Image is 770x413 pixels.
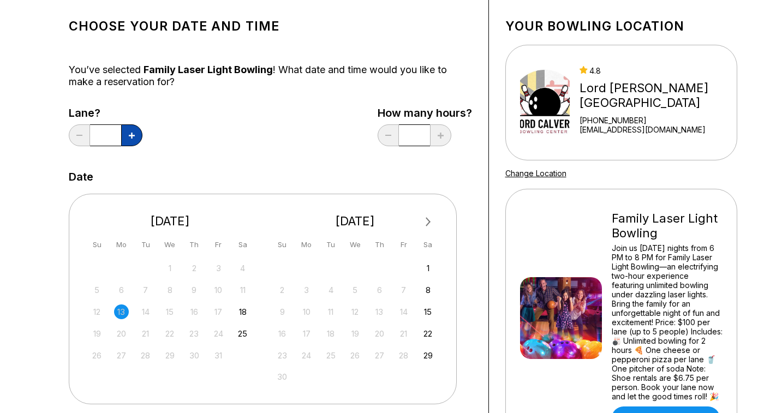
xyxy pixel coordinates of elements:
div: We [163,237,177,252]
div: Not available Wednesday, October 29th, 2025 [163,348,177,363]
div: Choose Saturday, October 18th, 2025 [235,304,250,319]
div: Not available Thursday, November 20th, 2025 [372,326,387,341]
div: Choose Saturday, November 8th, 2025 [421,283,435,297]
div: Not available Thursday, October 2nd, 2025 [187,261,201,276]
div: Tu [324,237,338,252]
div: Su [89,237,104,252]
div: Not available Sunday, November 2nd, 2025 [275,283,290,297]
div: Not available Friday, October 31st, 2025 [211,348,226,363]
div: month 2025-10 [88,260,252,363]
div: Mo [114,237,129,252]
label: Date [69,171,93,183]
div: Mo [299,237,314,252]
img: Family Laser Light Bowling [520,277,602,359]
div: Sa [235,237,250,252]
label: Lane? [69,107,142,119]
div: Not available Wednesday, November 26th, 2025 [348,348,362,363]
div: Not available Friday, October 24th, 2025 [211,326,226,341]
div: Not available Friday, November 7th, 2025 [396,283,411,297]
div: Not available Wednesday, November 19th, 2025 [348,326,362,341]
h1: Choose your Date and time [69,19,472,34]
div: [PHONE_NUMBER] [580,116,732,125]
div: Not available Sunday, November 30th, 2025 [275,369,290,384]
div: [DATE] [271,214,440,229]
div: [DATE] [86,214,255,229]
div: Not available Thursday, October 16th, 2025 [187,304,201,319]
div: Not available Tuesday, October 14th, 2025 [138,304,153,319]
div: Not available Wednesday, October 15th, 2025 [163,304,177,319]
div: Not available Thursday, November 13th, 2025 [372,304,387,319]
div: Not available Sunday, November 23rd, 2025 [275,348,290,363]
div: Not available Tuesday, November 4th, 2025 [324,283,338,297]
div: Not available Tuesday, November 11th, 2025 [324,304,338,319]
div: Choose Saturday, November 29th, 2025 [421,348,435,363]
div: Not available Thursday, October 9th, 2025 [187,283,201,297]
h1: Your bowling location [505,19,737,34]
div: Not available Friday, October 3rd, 2025 [211,261,226,276]
div: Not available Sunday, October 12th, 2025 [89,304,104,319]
div: Not available Monday, October 27th, 2025 [114,348,129,363]
div: Not available Saturday, October 4th, 2025 [235,261,250,276]
div: Not available Tuesday, October 21st, 2025 [138,326,153,341]
div: Tu [138,237,153,252]
div: 4.8 [580,66,732,75]
div: Lord [PERSON_NAME][GEOGRAPHIC_DATA] [580,81,732,110]
div: Not available Monday, November 17th, 2025 [299,326,314,341]
div: Family Laser Light Bowling [612,211,723,241]
div: Not available Friday, October 17th, 2025 [211,304,226,319]
div: Th [372,237,387,252]
div: Not available Wednesday, November 12th, 2025 [348,304,362,319]
div: Su [275,237,290,252]
div: Not available Friday, November 21st, 2025 [396,326,411,341]
div: Not available Wednesday, October 1st, 2025 [163,261,177,276]
img: Lord Calvert Bowling Center [520,62,570,143]
div: Not available Tuesday, October 7th, 2025 [138,283,153,297]
span: Family Laser Light Bowling [144,64,273,75]
div: Not available Monday, November 3rd, 2025 [299,283,314,297]
label: How many hours? [378,107,472,119]
div: Fr [211,237,226,252]
div: Join us [DATE] nights from 6 PM to 8 PM for Family Laser Light Bowling—an electrifying two-hour e... [612,243,723,401]
div: We [348,237,362,252]
div: Not available Monday, November 24th, 2025 [299,348,314,363]
div: Not available Wednesday, October 22nd, 2025 [163,326,177,341]
div: Not available Tuesday, October 28th, 2025 [138,348,153,363]
div: Not available Sunday, November 9th, 2025 [275,304,290,319]
div: Not available Thursday, November 27th, 2025 [372,348,387,363]
div: Not available Tuesday, November 25th, 2025 [324,348,338,363]
div: Not available Wednesday, November 5th, 2025 [348,283,362,297]
div: Choose Saturday, November 22nd, 2025 [421,326,435,341]
a: Change Location [505,169,566,178]
div: Not available Friday, November 14th, 2025 [396,304,411,319]
div: Not available Monday, October 13th, 2025 [114,304,129,319]
div: Not available Thursday, November 6th, 2025 [372,283,387,297]
div: Choose Saturday, October 25th, 2025 [235,326,250,341]
div: Not available Friday, October 10th, 2025 [211,283,226,297]
div: Choose Saturday, November 15th, 2025 [421,304,435,319]
div: Not available Friday, November 28th, 2025 [396,348,411,363]
div: Not available Monday, November 10th, 2025 [299,304,314,319]
div: Not available Thursday, October 23rd, 2025 [187,326,201,341]
div: Not available Tuesday, November 18th, 2025 [324,326,338,341]
div: Fr [396,237,411,252]
div: Not available Sunday, November 16th, 2025 [275,326,290,341]
div: Sa [421,237,435,252]
div: Not available Thursday, October 30th, 2025 [187,348,201,363]
div: Th [187,237,201,252]
button: Next Month [420,213,437,231]
div: Not available Wednesday, October 8th, 2025 [163,283,177,297]
div: Choose Saturday, November 1st, 2025 [421,261,435,276]
div: Not available Monday, October 6th, 2025 [114,283,129,297]
div: Not available Saturday, October 11th, 2025 [235,283,250,297]
div: month 2025-11 [273,260,437,385]
div: You’ve selected ! What date and time would you like to make a reservation for? [69,64,472,88]
div: Not available Monday, October 20th, 2025 [114,326,129,341]
div: Not available Sunday, October 26th, 2025 [89,348,104,363]
a: [EMAIL_ADDRESS][DOMAIN_NAME] [580,125,732,134]
div: Not available Sunday, October 19th, 2025 [89,326,104,341]
div: Not available Sunday, October 5th, 2025 [89,283,104,297]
